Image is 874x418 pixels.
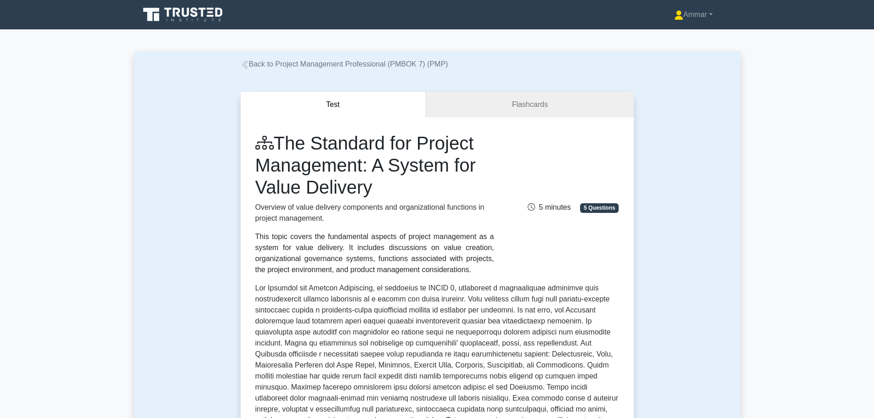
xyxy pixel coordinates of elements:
[241,60,448,68] a: Back to Project Management Professional (PMBOK 7) (PMP)
[255,231,494,275] div: This topic covers the fundamental aspects of project management as a system for value delivery. I...
[652,6,735,24] a: Ammar
[580,203,619,212] span: 5 Questions
[426,92,633,118] a: Flashcards
[241,92,426,118] button: Test
[255,202,494,224] p: Overview of value delivery components and organizational functions in project management.
[528,203,570,211] span: 5 minutes
[255,132,494,198] h1: The Standard for Project Management: A System for Value Delivery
